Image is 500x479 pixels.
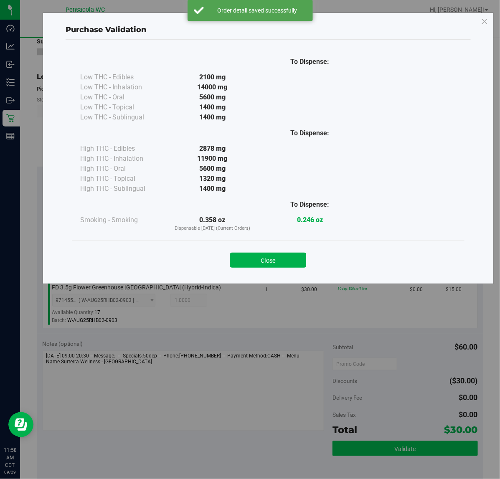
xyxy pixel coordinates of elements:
[261,128,358,138] div: To Dispense:
[80,92,164,102] div: Low THC - Oral
[80,154,164,164] div: High THC - Inhalation
[164,154,261,164] div: 11900 mg
[164,215,261,232] div: 0.358 oz
[66,25,147,34] span: Purchase Validation
[164,102,261,112] div: 1400 mg
[164,144,261,154] div: 2878 mg
[164,82,261,92] div: 14000 mg
[261,200,358,210] div: To Dispense:
[80,215,164,225] div: Smoking - Smoking
[164,184,261,194] div: 1400 mg
[80,164,164,174] div: High THC - Oral
[164,174,261,184] div: 1320 mg
[230,253,306,268] button: Close
[80,112,164,122] div: Low THC - Sublingual
[80,72,164,82] div: Low THC - Edibles
[164,112,261,122] div: 1400 mg
[164,164,261,174] div: 5600 mg
[164,72,261,82] div: 2100 mg
[80,174,164,184] div: High THC - Topical
[80,82,164,92] div: Low THC - Inhalation
[8,412,33,437] iframe: Resource center
[297,216,323,224] strong: 0.246 oz
[261,57,358,67] div: To Dispense:
[164,92,261,102] div: 5600 mg
[80,184,164,194] div: High THC - Sublingual
[80,144,164,154] div: High THC - Edibles
[208,6,307,15] div: Order detail saved successfully
[164,225,261,232] p: Dispensable [DATE] (Current Orders)
[80,102,164,112] div: Low THC - Topical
